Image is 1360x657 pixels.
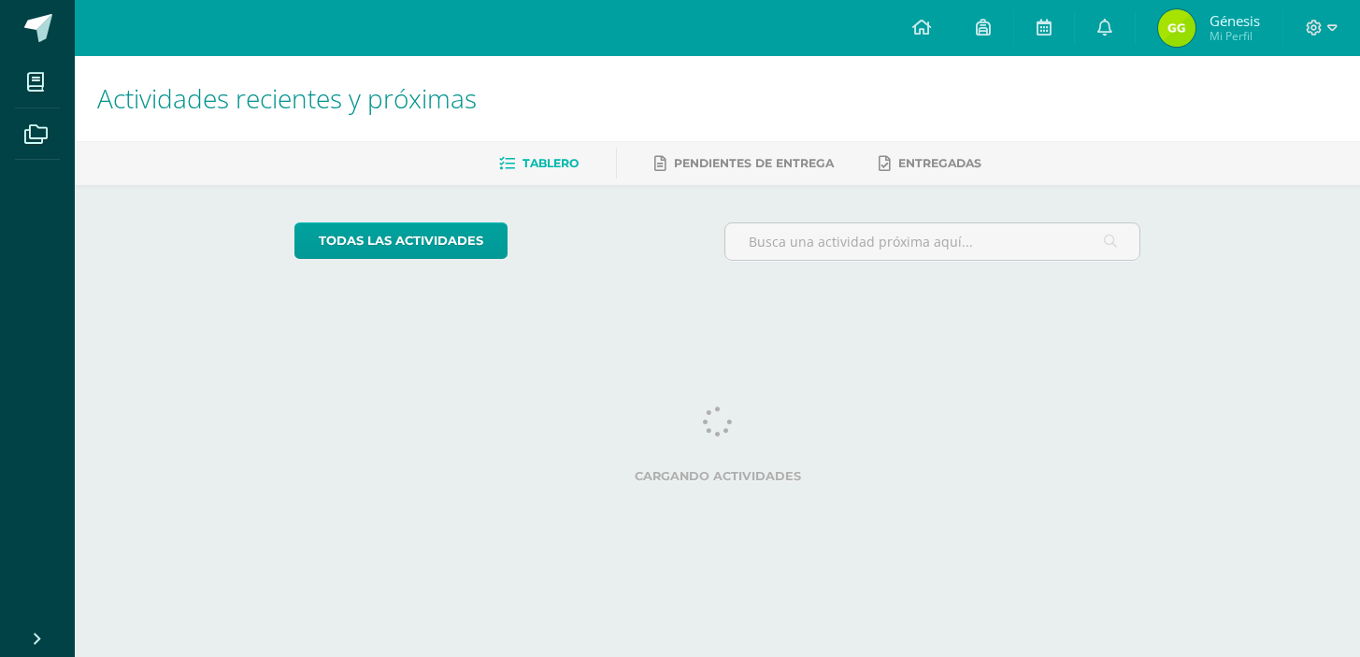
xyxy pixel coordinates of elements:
span: Génesis [1210,11,1260,30]
a: Tablero [499,149,579,179]
span: Actividades recientes y próximas [97,80,477,116]
span: Mi Perfil [1210,28,1260,44]
a: Pendientes de entrega [654,149,834,179]
a: todas las Actividades [294,222,508,259]
span: Entregadas [898,156,981,170]
span: Pendientes de entrega [674,156,834,170]
span: Tablero [523,156,579,170]
a: Entregadas [879,149,981,179]
label: Cargando actividades [294,469,1140,483]
img: a745623af7bce9495b7b2e7227e1c1f2.png [1158,9,1195,47]
input: Busca una actividad próxima aquí... [725,223,1139,260]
